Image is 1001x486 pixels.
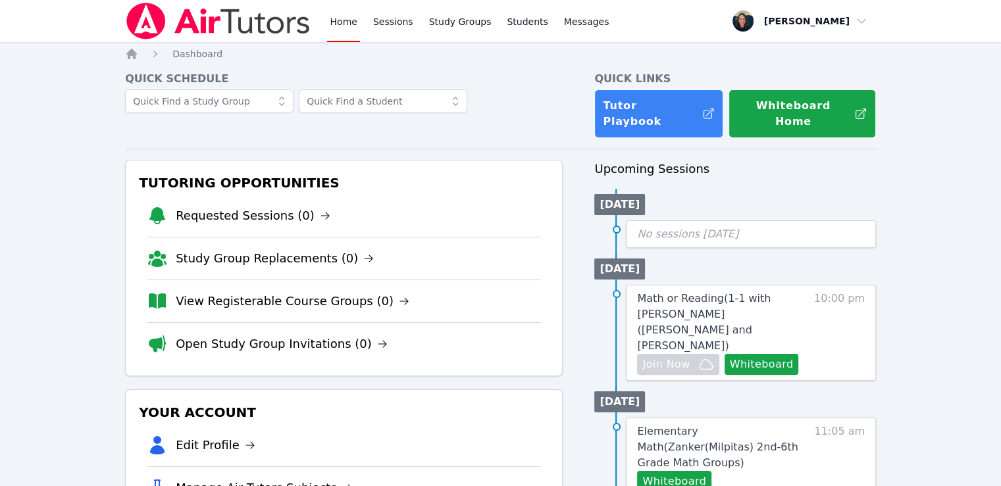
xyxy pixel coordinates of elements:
[136,171,552,195] h3: Tutoring Opportunities
[725,354,799,375] button: Whiteboard
[136,401,552,424] h3: Your Account
[172,47,222,61] a: Dashboard
[176,335,388,353] a: Open Study Group Invitations (0)
[814,291,865,375] span: 10:00 pm
[637,354,719,375] button: Join Now
[594,71,876,87] h4: Quick Links
[172,49,222,59] span: Dashboard
[594,194,645,215] li: [DATE]
[637,228,738,240] span: No sessions [DATE]
[125,3,311,39] img: Air Tutors
[125,71,563,87] h4: Quick Schedule
[125,89,294,113] input: Quick Find a Study Group
[637,292,771,352] span: Math or Reading ( 1-1 with [PERSON_NAME] ([PERSON_NAME] and [PERSON_NAME] )
[594,391,645,412] li: [DATE]
[564,15,609,28] span: Messages
[637,291,808,354] a: Math or Reading(1-1 with [PERSON_NAME] ([PERSON_NAME] and [PERSON_NAME])
[594,258,645,279] li: [DATE]
[729,89,876,138] button: Whiteboard Home
[642,356,690,372] span: Join Now
[176,436,255,454] a: Edit Profile
[637,425,798,469] span: Elementary Math ( Zanker(Milpitas) 2nd-6th Grade Math Groups )
[299,89,467,113] input: Quick Find a Student
[176,292,409,310] a: View Registerable Course Groups (0)
[176,207,330,225] a: Requested Sessions (0)
[594,89,723,138] a: Tutor Playbook
[125,47,876,61] nav: Breadcrumb
[637,424,808,471] a: Elementary Math(Zanker(Milpitas) 2nd-6th Grade Math Groups)
[594,160,876,178] h3: Upcoming Sessions
[176,249,374,268] a: Study Group Replacements (0)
